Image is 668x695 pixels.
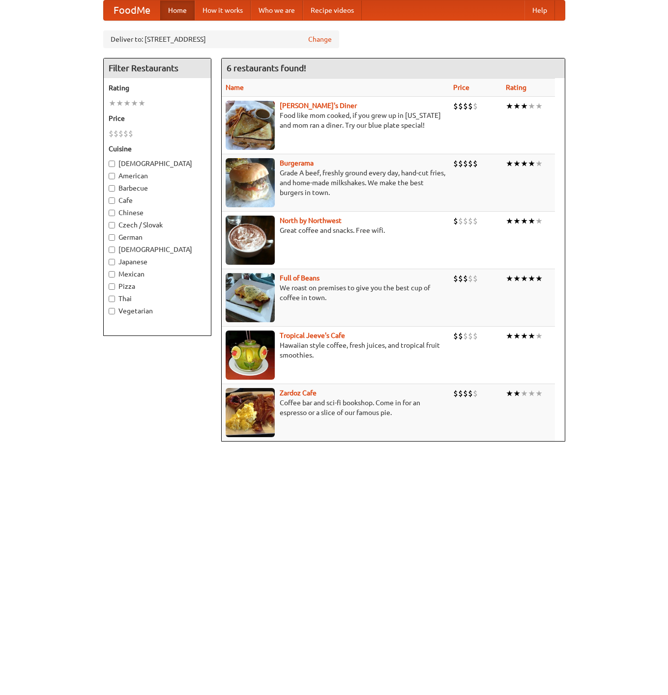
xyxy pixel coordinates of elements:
[109,269,206,279] label: Mexican
[280,159,314,167] a: Burgerama
[109,171,206,181] label: American
[109,128,114,139] li: $
[226,283,445,303] p: We roast on premises to give you the best cup of coffee in town.
[227,63,306,73] ng-pluralize: 6 restaurants found!
[468,101,473,111] li: $
[521,273,528,284] li: ★
[109,245,206,254] label: [DEMOGRAPHIC_DATA]
[109,259,115,265] input: Japanese
[109,144,206,154] h5: Cuisine
[453,216,458,226] li: $
[280,217,342,224] a: North by Northwest
[109,220,206,230] label: Czech / Slovak
[473,331,478,341] li: $
[280,332,345,339] b: Tropical Jeeve's Cafe
[524,0,555,20] a: Help
[226,111,445,130] p: Food like mom cooked, if you grew up in [US_STATE] and mom ran a diner. Try our blue plate special!
[109,257,206,267] label: Japanese
[513,331,521,341] li: ★
[473,388,478,399] li: $
[109,283,115,290] input: Pizza
[109,185,115,192] input: Barbecue
[468,388,473,399] li: $
[521,216,528,226] li: ★
[104,0,160,20] a: FoodMe
[535,331,543,341] li: ★
[463,216,468,226] li: $
[506,273,513,284] li: ★
[473,101,478,111] li: $
[109,308,115,314] input: Vegetarian
[103,30,339,48] div: Deliver to: [STREET_ADDRESS]
[251,0,303,20] a: Who we are
[513,273,521,284] li: ★
[109,281,206,291] label: Pizza
[506,388,513,399] li: ★
[468,216,473,226] li: $
[109,113,206,123] h5: Price
[109,294,206,304] label: Thai
[226,168,445,197] p: Grade A beef, freshly ground every day, hand-cut fries, and home-made milkshakes. We make the bes...
[506,158,513,169] li: ★
[528,216,535,226] li: ★
[303,0,362,20] a: Recipe videos
[453,158,458,169] li: $
[109,306,206,316] label: Vegetarian
[226,216,275,265] img: north.jpg
[473,216,478,226] li: $
[521,101,528,111] li: ★
[473,158,478,169] li: $
[280,389,317,397] a: Zardoz Cafe
[109,271,115,278] input: Mexican
[535,101,543,111] li: ★
[535,158,543,169] li: ★
[506,331,513,341] li: ★
[513,158,521,169] li: ★
[195,0,251,20] a: How it works
[123,98,131,109] li: ★
[109,195,206,205] label: Cafe
[226,225,445,235] p: Great coffee and snacks. Free wifi.
[513,216,521,226] li: ★
[458,158,463,169] li: $
[109,234,115,241] input: German
[123,128,128,139] li: $
[468,158,473,169] li: $
[506,216,513,226] li: ★
[280,102,357,110] b: [PERSON_NAME]'s Diner
[226,398,445,417] p: Coffee bar and sci-fi bookshop. Come in for an espresso or a slice of our famous pie.
[528,273,535,284] li: ★
[535,388,543,399] li: ★
[463,388,468,399] li: $
[458,388,463,399] li: $
[226,158,275,207] img: burgerama.jpg
[109,183,206,193] label: Barbecue
[468,331,473,341] li: $
[513,388,521,399] li: ★
[280,274,319,282] b: Full of Beans
[226,273,275,322] img: beans.jpg
[131,98,138,109] li: ★
[226,388,275,437] img: zardoz.jpg
[453,331,458,341] li: $
[109,161,115,167] input: [DEMOGRAPHIC_DATA]
[528,101,535,111] li: ★
[458,101,463,111] li: $
[535,216,543,226] li: ★
[109,98,116,109] li: ★
[109,83,206,93] h5: Rating
[463,273,468,284] li: $
[453,101,458,111] li: $
[506,101,513,111] li: ★
[521,388,528,399] li: ★
[128,128,133,139] li: $
[104,58,211,78] h4: Filter Restaurants
[109,296,115,302] input: Thai
[528,388,535,399] li: ★
[453,388,458,399] li: $
[458,273,463,284] li: $
[458,331,463,341] li: $
[528,331,535,341] li: ★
